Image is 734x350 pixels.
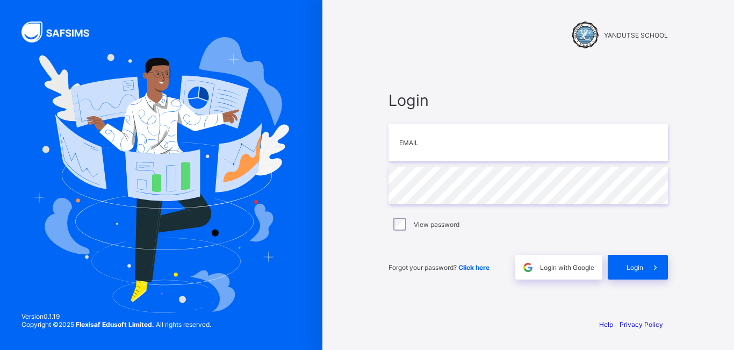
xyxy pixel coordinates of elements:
img: SAFSIMS Logo [21,22,102,42]
span: Login [388,91,668,110]
a: Privacy Policy [620,320,663,328]
span: Forgot your password? [388,263,490,272]
label: View password [414,220,459,228]
span: Copyright © 2025 All rights reserved. [21,320,211,328]
a: Help [599,320,613,328]
span: YANDUTSE SCHOOL [604,31,668,39]
span: Login [627,263,643,272]
img: google.396cfc9801f0270233282035f929180a.svg [522,261,534,274]
a: Click here [458,263,490,272]
span: Version 0.1.19 [21,312,211,320]
img: Hero Image [33,37,289,312]
strong: Flexisaf Edusoft Limited. [76,320,154,328]
span: Login with Google [540,263,594,272]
